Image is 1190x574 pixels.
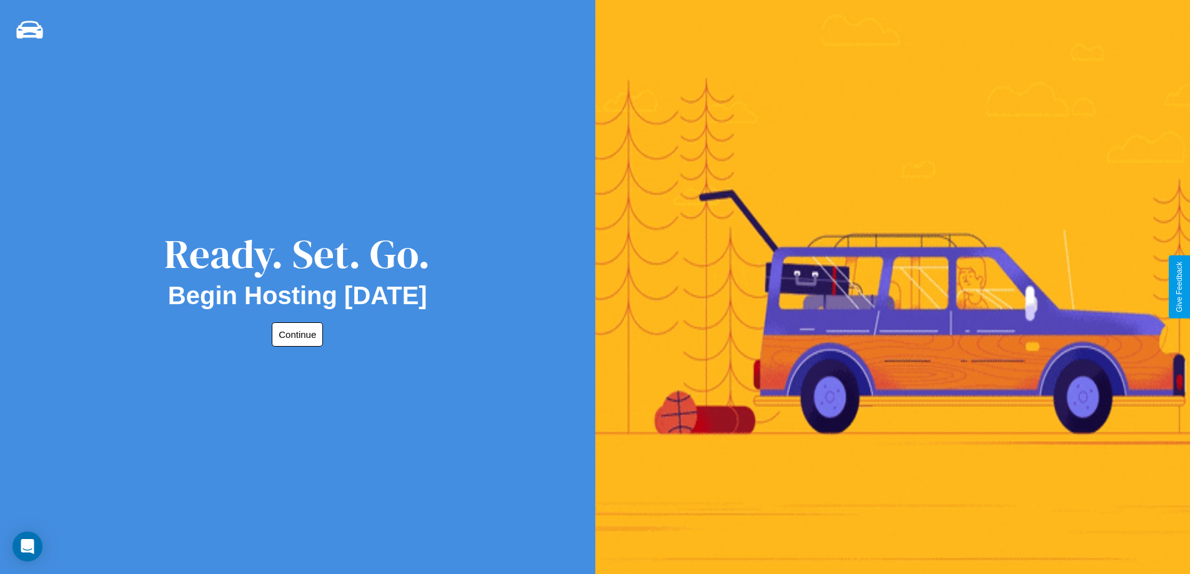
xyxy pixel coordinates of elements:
div: Ready. Set. Go. [164,226,430,282]
h2: Begin Hosting [DATE] [168,282,427,310]
div: Open Intercom Messenger [12,532,42,562]
div: Give Feedback [1175,262,1184,312]
button: Continue [272,322,323,347]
